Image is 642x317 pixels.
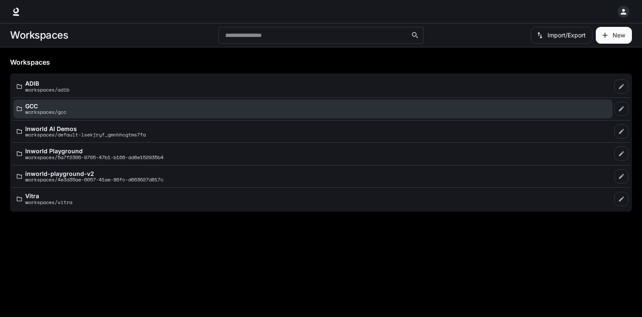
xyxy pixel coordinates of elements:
[10,27,68,44] h1: Workspaces
[25,126,146,132] p: Inworld AI Demos
[10,58,632,67] h5: Workspaces
[25,148,163,154] p: Inworld Playground
[25,170,163,177] p: inworld-playground-v2
[596,27,632,44] button: Create workspace
[614,147,629,161] a: Edit workspace
[614,124,629,139] a: Edit workspace
[25,103,66,109] p: GCC
[25,155,163,160] p: workspaces/5a7f2306-9705-47b1-b166-dd8e152935b4
[13,167,613,186] a: inworld-playground-v2workspaces/4e3d35ae-6657-41ae-86fc-d663627d817c
[25,109,66,115] p: workspaces/gcc
[614,79,629,94] a: Edit workspace
[25,193,72,199] p: Vitra
[13,77,613,96] a: ADIBworkspaces/adib
[25,80,69,86] p: ADIB
[614,102,629,116] a: Edit workspace
[531,27,592,44] button: Import/Export
[13,144,613,163] a: Inworld Playgroundworkspaces/5a7f2306-9705-47b1-b166-dd8e152935b4
[13,122,613,141] a: Inworld AI Demosworkspaces/default-lsekjryf_gmnhhcgtms7fa
[25,132,146,137] p: workspaces/default-lsekjryf_gmnhhcgtms7fa
[25,87,69,92] p: workspaces/adib
[13,100,613,118] a: GCCworkspaces/gcc
[25,177,163,182] p: workspaces/4e3d35ae-6657-41ae-86fc-d663627d817c
[614,192,629,206] a: Edit workspace
[13,189,613,208] a: Vitraworkspaces/vitra
[614,169,629,183] a: Edit workspace
[25,199,72,205] p: workspaces/vitra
